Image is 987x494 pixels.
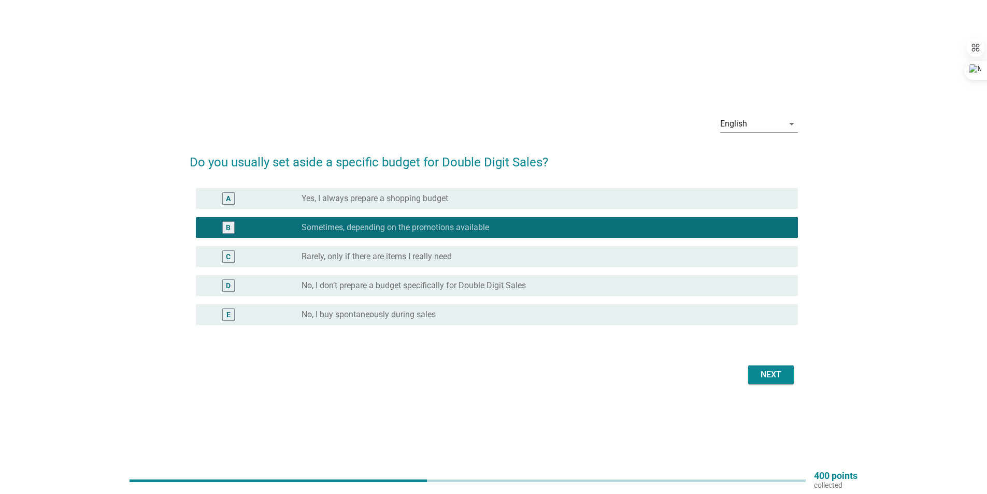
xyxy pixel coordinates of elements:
label: Yes, I always prepare a shopping budget [302,193,448,204]
div: D [226,280,231,291]
label: Sometimes, depending on the promotions available [302,222,489,233]
label: Rarely, only if there are items I really need [302,251,452,262]
h2: Do you usually set aside a specific budget for Double Digit Sales? [190,143,798,172]
label: No, I buy spontaneously during sales [302,309,436,320]
div: C [226,251,231,262]
div: English [720,119,747,129]
label: No, I don’t prepare a budget specifically for Double Digit Sales [302,280,526,291]
div: E [226,309,231,320]
p: collected [814,481,857,490]
p: 400 points [814,471,857,481]
div: B [226,222,231,233]
button: Next [748,365,794,384]
i: arrow_drop_down [785,118,798,130]
div: Next [756,369,785,381]
div: A [226,193,231,204]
